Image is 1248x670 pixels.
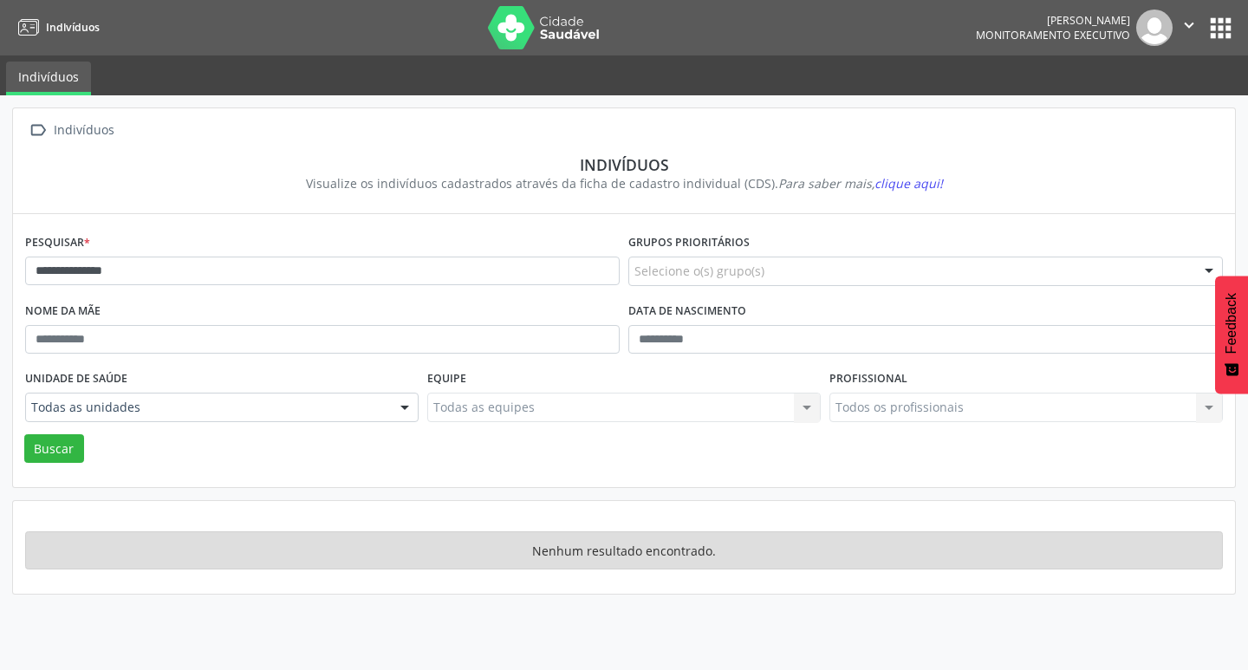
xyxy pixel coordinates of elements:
[1136,10,1173,46] img: img
[25,118,117,143] a:  Indivíduos
[6,62,91,95] a: Indivíduos
[37,174,1211,192] div: Visualize os indivíduos cadastrados através da ficha de cadastro individual (CDS).
[25,298,101,325] label: Nome da mãe
[1173,10,1206,46] button: 
[37,155,1211,174] div: Indivíduos
[25,118,50,143] i: 
[50,118,117,143] div: Indivíduos
[25,366,127,393] label: Unidade de saúde
[427,366,466,393] label: Equipe
[24,434,84,464] button: Buscar
[1215,276,1248,394] button: Feedback - Mostrar pesquisa
[1206,13,1236,43] button: apps
[25,230,90,257] label: Pesquisar
[31,399,383,416] span: Todas as unidades
[25,531,1223,569] div: Nenhum resultado encontrado.
[1180,16,1199,35] i: 
[976,13,1130,28] div: [PERSON_NAME]
[634,262,764,280] span: Selecione o(s) grupo(s)
[1224,293,1239,354] span: Feedback
[976,28,1130,42] span: Monitoramento Executivo
[628,298,746,325] label: Data de nascimento
[46,20,100,35] span: Indivíduos
[778,175,943,192] i: Para saber mais,
[829,366,907,393] label: Profissional
[628,230,750,257] label: Grupos prioritários
[874,175,943,192] span: clique aqui!
[12,13,100,42] a: Indivíduos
